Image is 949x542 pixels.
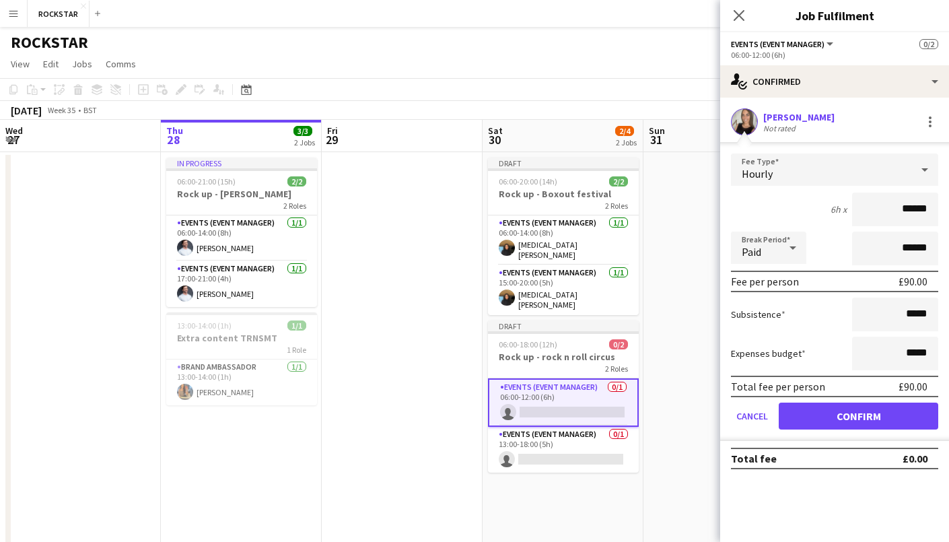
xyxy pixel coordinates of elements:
[731,452,777,465] div: Total fee
[731,39,835,49] button: Events (Event Manager)
[488,125,503,137] span: Sat
[731,275,799,288] div: Fee per person
[166,360,317,405] app-card-role: Brand Ambassador1/113:00-14:00 (1h)[PERSON_NAME]
[499,176,557,187] span: 06:00-20:00 (14h)
[166,215,317,261] app-card-role: Events (Event Manager)1/106:00-14:00 (8h)[PERSON_NAME]
[44,105,78,115] span: Week 35
[731,380,825,393] div: Total fee per person
[499,339,557,349] span: 06:00-18:00 (12h)
[720,65,949,98] div: Confirmed
[649,125,665,137] span: Sun
[720,7,949,24] h3: Job Fulfilment
[166,158,317,168] div: In progress
[177,320,232,331] span: 13:00-14:00 (1h)
[742,167,773,180] span: Hourly
[166,312,317,405] app-job-card: 13:00-14:00 (1h)1/1Extra content TRNSMT1 RoleBrand Ambassador1/113:00-14:00 (1h)[PERSON_NAME]
[488,188,639,200] h3: Rock up - Boxout festival
[166,188,317,200] h3: Rock up - [PERSON_NAME]
[327,125,338,137] span: Fri
[325,132,338,147] span: 29
[731,39,824,49] span: Events (Event Manager)
[903,452,927,465] div: £0.00
[3,132,23,147] span: 27
[605,364,628,374] span: 2 Roles
[177,176,236,187] span: 06:00-21:00 (15h)
[488,215,639,265] app-card-role: Events (Event Manager)1/106:00-14:00 (8h)[MEDICAL_DATA][PERSON_NAME]
[488,158,639,315] app-job-card: Draft06:00-20:00 (14h)2/2Rock up - Boxout festival2 RolesEvents (Event Manager)1/106:00-14:00 (8h...
[166,261,317,307] app-card-role: Events (Event Manager)1/117:00-21:00 (4h)[PERSON_NAME]
[488,378,639,427] app-card-role: Events (Event Manager)0/106:00-12:00 (6h)
[67,55,98,73] a: Jobs
[615,126,634,136] span: 2/4
[731,347,806,360] label: Expenses budget
[731,50,938,60] div: 06:00-12:00 (6h)
[283,201,306,211] span: 2 Roles
[831,203,847,215] div: 6h x
[287,345,306,355] span: 1 Role
[166,158,317,307] app-job-card: In progress06:00-21:00 (15h)2/2Rock up - [PERSON_NAME]2 RolesEvents (Event Manager)1/106:00-14:00...
[166,332,317,344] h3: Extra content TRNSMT
[28,1,90,27] button: ROCKSTAR
[899,275,927,288] div: £90.00
[294,137,315,147] div: 2 Jobs
[899,380,927,393] div: £90.00
[164,132,183,147] span: 28
[72,58,92,70] span: Jobs
[43,58,59,70] span: Edit
[742,245,761,259] span: Paid
[763,111,835,123] div: [PERSON_NAME]
[11,32,88,53] h1: ROCKSTAR
[919,39,938,49] span: 0/2
[731,403,773,430] button: Cancel
[83,105,97,115] div: BST
[731,308,785,320] label: Subsistence
[11,58,30,70] span: View
[488,351,639,363] h3: Rock up - rock n roll circus
[488,320,639,331] div: Draft
[106,58,136,70] span: Comms
[38,55,64,73] a: Edit
[616,137,637,147] div: 2 Jobs
[5,125,23,137] span: Wed
[100,55,141,73] a: Comms
[166,125,183,137] span: Thu
[287,176,306,187] span: 2/2
[609,176,628,187] span: 2/2
[11,104,42,117] div: [DATE]
[293,126,312,136] span: 3/3
[5,55,35,73] a: View
[605,201,628,211] span: 2 Roles
[647,132,665,147] span: 31
[488,158,639,168] div: Draft
[488,320,639,473] app-job-card: Draft06:00-18:00 (12h)0/2Rock up - rock n roll circus2 RolesEvents (Event Manager)0/106:00-12:00 ...
[779,403,938,430] button: Confirm
[287,320,306,331] span: 1/1
[488,265,639,315] app-card-role: Events (Event Manager)1/115:00-20:00 (5h)[MEDICAL_DATA][PERSON_NAME]
[763,123,798,133] div: Not rated
[488,427,639,473] app-card-role: Events (Event Manager)0/113:00-18:00 (5h)
[486,132,503,147] span: 30
[609,339,628,349] span: 0/2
